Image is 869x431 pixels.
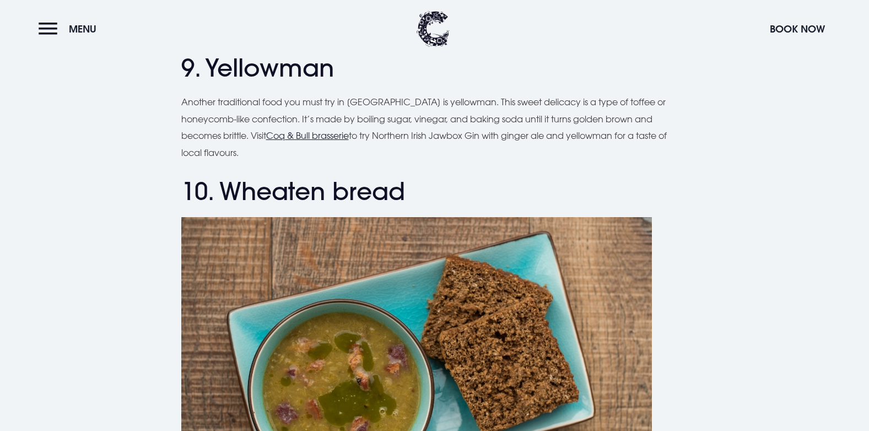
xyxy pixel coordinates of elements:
button: Menu [39,17,102,41]
a: Coq & Bull brasserie [266,130,349,141]
button: Book Now [764,17,830,41]
h2: 9. Yellowman [181,53,688,83]
p: Another traditional food you must try in [GEOGRAPHIC_DATA] is yellowman. This sweet delicacy is a... [181,94,688,161]
img: Clandeboye Lodge [417,11,450,47]
span: Menu [69,23,96,35]
h2: 10. Wheaten bread [181,177,688,206]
